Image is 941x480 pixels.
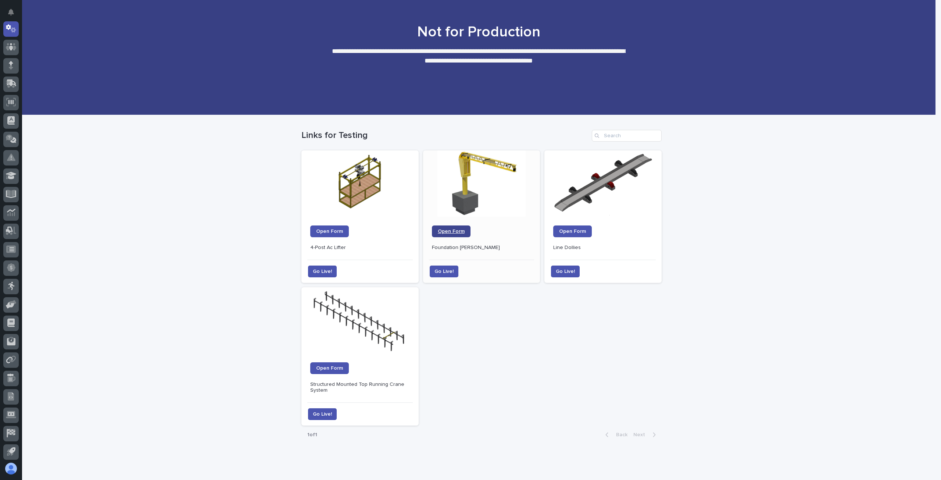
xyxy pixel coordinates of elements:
h1: Not for Production [298,23,659,41]
p: Structured Mounted Top Running Crane System [310,381,410,394]
input: Search [592,130,662,142]
button: Go Live! [551,266,580,277]
span: Go Live! [434,268,454,275]
button: Notifications [3,4,19,20]
a: Open Form4-Post Ac LifterGo Live! [301,150,419,283]
span: Open Form [316,229,343,234]
a: Open FormLine DolliesGo Live! [544,150,662,283]
span: Open Form [559,229,586,234]
button: Go Live! [430,266,458,277]
a: Open Form [310,225,349,237]
span: Next [633,432,650,437]
a: Open FormStructured Mounted Top Running Crane SystemGo Live! [301,287,419,426]
button: users-avatar [3,461,19,476]
button: Next [630,431,662,438]
span: Open Form [438,229,465,234]
button: Go Live! [308,266,337,277]
div: Notifications [9,9,19,21]
h1: Links for Testing [301,130,589,141]
a: Open Form [432,225,470,237]
span: Go Live! [556,268,575,275]
span: Open Form [316,366,343,371]
p: Line Dollies [553,245,653,251]
span: Back [612,432,627,437]
button: Back [600,431,630,438]
a: Open Form [553,225,592,237]
span: Go Live! [313,410,332,418]
p: Foundation [PERSON_NAME] [432,245,532,251]
button: Go Live! [308,408,337,420]
a: Open FormFoundation [PERSON_NAME]Go Live! [423,150,540,283]
p: 4-Post Ac Lifter [310,245,410,251]
p: 1 of 1 [301,426,323,444]
span: Go Live! [313,268,332,275]
a: Open Form [310,362,349,374]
